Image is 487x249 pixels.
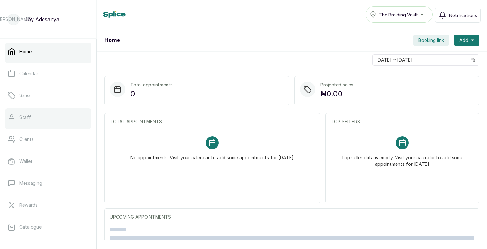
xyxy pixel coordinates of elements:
p: Sales [19,92,31,99]
p: UPCOMING APPOINTMENTS [110,214,474,220]
p: ₦0.00 [320,88,353,100]
p: Staff [19,114,31,121]
span: Booking link [418,37,444,44]
p: TOTAL APPOINTMENTS [110,118,315,125]
p: TOP SELLERS [331,118,474,125]
p: Joy Adesanya [24,15,59,23]
span: Notifications [449,12,477,19]
p: Catalogue [19,224,42,230]
p: No appointments. Visit your calendar to add some appointments for [DATE] [130,149,294,161]
a: Clients [5,130,91,148]
span: The Braiding Vault [379,11,418,18]
a: Rewards [5,196,91,214]
a: Calendar [5,65,91,83]
p: Total appointments [130,82,173,88]
button: Booking link [413,35,449,46]
button: Notifications [435,8,481,23]
a: Wallet [5,152,91,170]
span: Add [459,37,468,44]
a: Catalogue [5,218,91,236]
h1: Home [104,36,120,44]
p: Wallet [19,158,33,164]
button: The Braiding Vault [366,6,433,23]
svg: calendar [471,58,475,62]
p: 0 [130,88,173,100]
p: Top seller data is empty. Visit your calendar to add some appointments for [DATE] [339,149,466,167]
a: Staff [5,108,91,126]
input: Select date [373,55,467,65]
p: Messaging [19,180,42,186]
a: Sales [5,86,91,105]
p: Home [19,48,32,55]
a: Messaging [5,174,91,192]
p: Clients [19,136,34,143]
a: Home [5,43,91,61]
button: Add [454,35,479,46]
p: Projected sales [320,82,353,88]
p: Calendar [19,70,38,77]
p: Rewards [19,202,38,208]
